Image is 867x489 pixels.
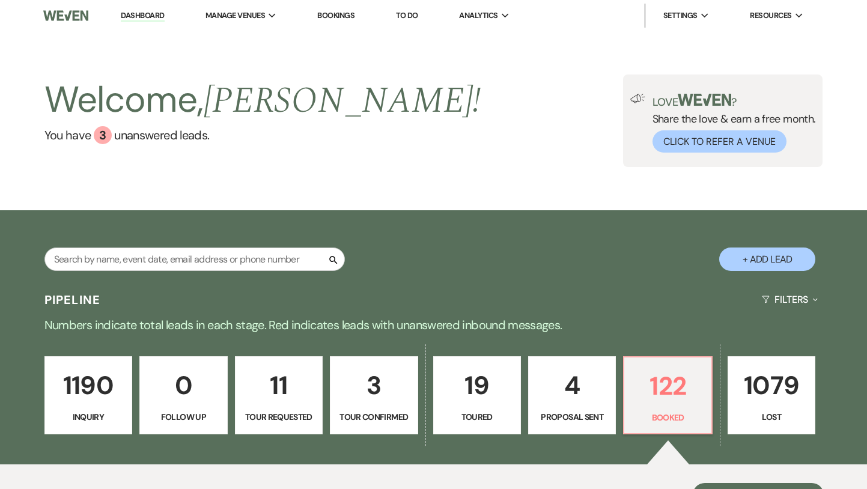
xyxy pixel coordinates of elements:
a: 4Proposal Sent [528,356,616,434]
p: 3 [338,365,410,405]
a: 19Toured [433,356,521,434]
p: 1079 [735,365,808,405]
p: 122 [631,366,704,406]
p: Toured [441,410,513,424]
p: Numbers indicate total leads in each stage. Red indicates leads with unanswered inbound messages. [1,315,866,335]
span: Resources [750,10,791,22]
span: Manage Venues [205,10,265,22]
a: 0Follow Up [139,356,227,434]
p: 1190 [52,365,124,405]
p: Lost [735,410,808,424]
h3: Pipeline [44,291,101,308]
p: 0 [147,365,219,405]
a: You have 3 unanswered leads. [44,126,481,144]
div: 3 [94,126,112,144]
p: 4 [536,365,608,405]
a: To Do [396,10,418,20]
div: Share the love & earn a free month. [645,94,816,153]
button: Click to Refer a Venue [653,130,786,153]
span: Settings [663,10,698,22]
p: Inquiry [52,410,124,424]
span: [PERSON_NAME] ! [204,73,481,129]
input: Search by name, event date, email address or phone number [44,248,345,271]
p: Love ? [653,94,816,108]
h2: Welcome, [44,74,481,126]
span: Analytics [459,10,497,22]
img: Weven Logo [43,3,88,28]
a: 1079Lost [728,356,815,434]
a: 1190Inquiry [44,356,132,434]
p: Tour Requested [243,410,315,424]
a: Dashboard [121,10,164,22]
img: loud-speaker-illustration.svg [630,94,645,103]
button: + Add Lead [719,248,815,271]
p: Booked [631,411,704,424]
a: 3Tour Confirmed [330,356,418,434]
button: Filters [757,284,823,315]
a: Bookings [317,10,354,20]
a: 11Tour Requested [235,356,323,434]
p: Tour Confirmed [338,410,410,424]
p: 11 [243,365,315,405]
a: 122Booked [623,356,712,434]
p: 19 [441,365,513,405]
p: Follow Up [147,410,219,424]
img: weven-logo-green.svg [678,94,731,106]
p: Proposal Sent [536,410,608,424]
